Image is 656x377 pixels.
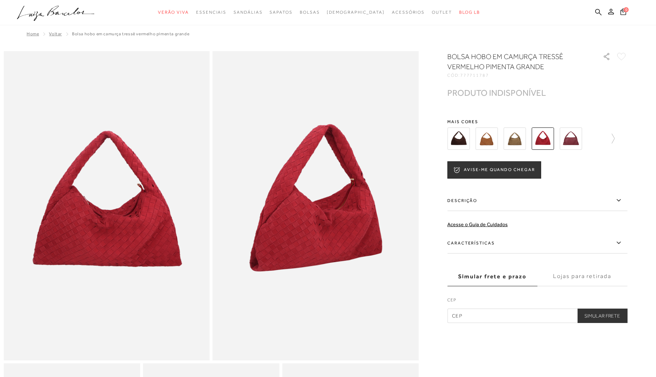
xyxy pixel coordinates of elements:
[447,89,546,97] div: PRODUTO INDISPONÍVEL
[270,10,292,15] span: Sapatos
[459,6,480,19] a: BLOG LB
[432,10,452,15] span: Outlet
[196,6,226,19] a: categoryNavScreenReaderText
[196,10,226,15] span: Essenciais
[213,51,419,360] img: image
[158,10,189,15] span: Verão Viva
[234,10,262,15] span: Sandálias
[392,10,425,15] span: Acessórios
[531,127,554,150] img: BOLSA HOBO EM CAMURÇA TRESSÊ VERMELHO PIMENTA GRANDE
[447,267,537,286] label: Simular frete e prazo
[72,31,189,36] span: BOLSA HOBO EM CAMURÇA TRESSÊ VERMELHO PIMENTA GRANDE
[49,31,62,36] a: Voltar
[447,73,591,77] div: CÓD:
[327,10,385,15] span: [DEMOGRAPHIC_DATA]
[447,190,627,211] label: Descrição
[300,6,320,19] a: categoryNavScreenReaderText
[447,120,627,124] span: Mais cores
[392,6,425,19] a: categoryNavScreenReaderText
[27,31,39,36] a: Home
[447,297,627,307] label: CEP
[503,127,526,150] img: BOLSA HOBO EM CAMURÇA TRESSÊ VERDE ASPARGO GRANDE
[158,6,189,19] a: categoryNavScreenReaderText
[560,127,582,150] img: BOLSA HOBO EM COURO MARSALA GRANDE
[4,51,210,360] img: image
[537,267,627,286] label: Lojas para retirada
[270,6,292,19] a: categoryNavScreenReaderText
[327,6,385,19] a: noSubCategoriesText
[459,10,480,15] span: BLOG LB
[475,127,498,150] img: BOLSA HOBO EM CAMURÇA TRESSÊ CARAMELO GRANDE
[447,161,541,179] button: AVISE-ME QUANDO CHEGAR
[460,73,489,78] span: 777711787
[234,6,262,19] a: categoryNavScreenReaderText
[447,309,627,323] input: CEP
[432,6,452,19] a: categoryNavScreenReaderText
[618,8,628,18] button: 0
[447,51,582,72] h1: BOLSA HOBO EM CAMURÇA TRESSÊ VERMELHO PIMENTA GRANDE
[447,127,470,150] img: BOLSA HOBO EM CAMURÇA TRESSÊ CAFÉ GRANDE
[447,221,508,227] a: Acesse o Guia de Cuidados
[300,10,320,15] span: Bolsas
[447,233,627,253] label: Características
[624,7,629,12] span: 0
[577,309,627,323] button: Simular Frete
